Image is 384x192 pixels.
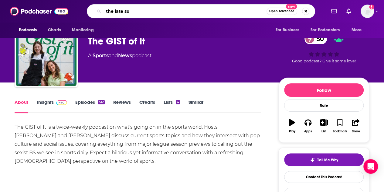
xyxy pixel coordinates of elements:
[189,99,203,113] a: Similar
[93,53,109,58] a: Sports
[332,115,348,137] button: Bookmark
[300,115,316,137] button: Apps
[278,30,369,67] div: 50Good podcast? Give it some love!
[333,130,347,133] div: Bookmark
[344,6,353,16] a: Show notifications dropdown
[292,59,356,63] span: Good podcast? Give it some love!
[361,5,374,18] button: Show profile menu
[284,115,300,137] button: Play
[139,99,155,113] a: Credits
[75,99,105,113] a: Episodes512
[56,100,67,105] img: Podchaser Pro
[310,158,315,162] img: tell me why sparkle
[68,24,101,36] button: open menu
[311,33,327,44] span: 50
[118,53,132,58] a: News
[176,100,180,104] div: 4
[271,24,307,36] button: open menu
[113,99,131,113] a: Reviews
[307,24,348,36] button: open menu
[284,171,364,183] a: Contact This Podcast
[304,33,327,44] a: 50
[10,5,68,17] img: Podchaser - Follow, Share and Rate Podcasts
[104,6,267,16] input: Search podcasts, credits, & more...
[363,159,378,174] div: Open Intercom Messenger
[37,99,67,113] a: InsightsPodchaser Pro
[352,130,360,133] div: Share
[109,53,118,58] span: and
[352,26,362,34] span: More
[19,26,37,34] span: Podcasts
[48,26,61,34] span: Charts
[15,99,28,113] a: About
[311,26,340,34] span: For Podcasters
[321,130,326,133] div: List
[329,6,339,16] a: Show notifications dropdown
[369,5,374,9] svg: Add a profile image
[88,52,151,59] div: A podcast
[72,26,93,34] span: Monitoring
[16,25,76,86] img: The GIST of It
[15,123,261,166] div: The GIST of It is a twice-weekly podcast on what’s going on in the sports world. Hosts [PERSON_NA...
[284,83,364,97] button: Follow
[267,8,297,15] button: Open AdvancedNew
[347,24,369,36] button: open menu
[304,130,312,133] div: Apps
[361,5,374,18] span: Logged in as veronica.smith
[316,115,332,137] button: List
[284,99,364,112] div: Rate
[44,24,65,36] a: Charts
[361,5,374,18] img: User Profile
[15,24,45,36] button: open menu
[284,153,364,166] button: tell me why sparkleTell Me Why
[286,4,297,9] span: New
[269,10,294,13] span: Open Advanced
[317,158,338,162] span: Tell Me Why
[348,115,364,137] button: Share
[289,130,295,133] div: Play
[275,26,299,34] span: For Business
[87,4,315,18] div: Search podcasts, credits, & more...
[164,99,180,113] a: Lists4
[98,100,105,104] div: 512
